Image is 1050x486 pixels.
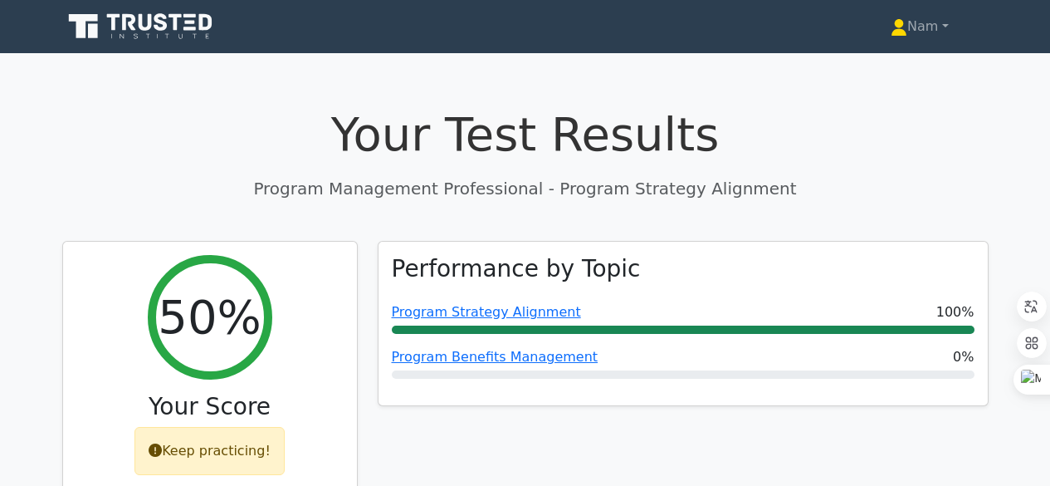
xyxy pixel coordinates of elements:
[76,393,344,421] h3: Your Score
[134,427,285,475] div: Keep practicing!
[392,349,598,365] a: Program Benefits Management
[953,347,974,367] span: 0%
[158,289,261,345] h2: 50%
[392,255,641,283] h3: Performance by Topic
[851,10,988,43] a: Nam
[62,106,989,162] h1: Your Test Results
[392,304,581,320] a: Program Strategy Alignment
[62,176,989,201] p: Program Management Professional - Program Strategy Alignment
[936,302,974,322] span: 100%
